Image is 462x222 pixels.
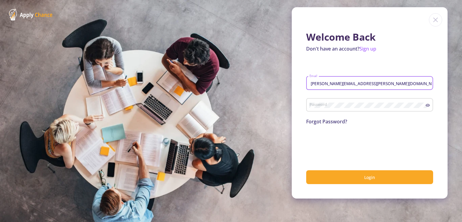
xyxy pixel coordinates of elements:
[9,9,53,20] img: ApplyChance Logo
[306,132,398,156] iframe: reCAPTCHA
[429,13,442,26] img: close icon
[306,45,433,52] p: Don't have an account?
[364,174,375,180] span: Login
[359,45,376,52] a: Sign up
[306,31,433,43] h1: Welcome Back
[306,118,347,125] a: Forgot Password?
[306,170,433,184] button: Login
